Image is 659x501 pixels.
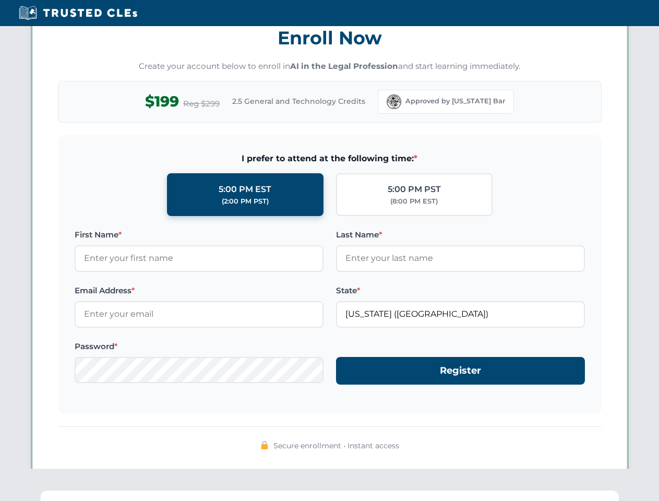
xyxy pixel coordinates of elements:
[232,96,365,107] span: 2.5 General and Technology Credits
[336,245,585,271] input: Enter your last name
[273,440,399,451] span: Secure enrollment • Instant access
[145,90,179,113] span: $199
[58,21,602,54] h3: Enroll Now
[260,441,269,449] img: 🔒
[219,183,271,196] div: 5:00 PM EST
[75,301,323,327] input: Enter your email
[183,98,220,110] span: Reg $299
[388,183,441,196] div: 5:00 PM PST
[290,61,398,71] strong: AI in the Legal Profession
[336,284,585,297] label: State
[387,94,401,109] img: Florida Bar
[390,196,438,207] div: (8:00 PM EST)
[75,284,323,297] label: Email Address
[336,301,585,327] input: Florida (FL)
[336,229,585,241] label: Last Name
[75,229,323,241] label: First Name
[75,245,323,271] input: Enter your first name
[336,357,585,385] button: Register
[75,152,585,165] span: I prefer to attend at the following time:
[75,340,323,353] label: Password
[16,5,140,21] img: Trusted CLEs
[405,96,505,106] span: Approved by [US_STATE] Bar
[58,61,602,73] p: Create your account below to enroll in and start learning immediately.
[222,196,269,207] div: (2:00 PM PST)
